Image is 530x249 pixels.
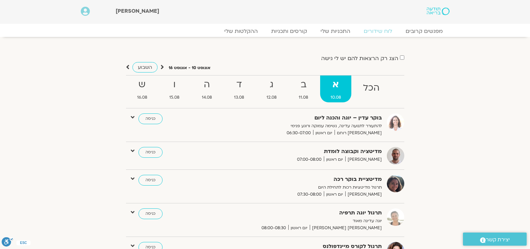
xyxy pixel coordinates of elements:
[218,28,264,35] a: ההקלטות שלי
[138,113,163,124] a: כניסה
[138,147,163,158] a: כניסה
[224,76,255,102] a: ד13.08
[116,7,159,15] span: [PERSON_NAME]
[314,28,357,35] a: התכניות שלי
[218,217,382,225] p: יוגה עדינה מאוד
[288,94,319,101] span: 11.08
[335,130,382,137] span: [PERSON_NAME] רוחם
[320,77,352,92] strong: א
[191,77,223,92] strong: ה
[288,225,310,232] span: יום ראשון
[284,130,313,137] span: 06:30-07:00
[463,233,527,246] a: יצירת קשר
[127,77,158,92] strong: ש
[288,76,319,102] a: ב11.08
[218,184,382,191] p: תרגול מדיטציות רכות לתחילת היום
[324,156,345,163] span: יום ראשון
[159,76,190,102] a: ו15.08
[218,147,382,156] strong: מדיטציה וקבוצה לומדת
[138,64,152,70] span: השבוע
[256,94,287,101] span: 12.08
[224,77,255,92] strong: ד
[345,156,382,163] span: [PERSON_NAME]
[127,94,158,101] span: 16.08
[399,28,450,35] a: מפגשים קרובים
[353,81,390,96] strong: הכל
[288,77,319,92] strong: ב
[169,64,211,71] p: אוגוסט 10 - אוגוסט 16
[256,76,287,102] a: ג12.08
[295,191,324,198] span: 07:30-08:00
[353,76,390,102] a: הכל
[191,76,223,102] a: ה14.08
[159,77,190,92] strong: ו
[320,94,352,101] span: 10.08
[191,94,223,101] span: 14.08
[310,225,382,232] span: [PERSON_NAME] [PERSON_NAME]
[321,55,398,61] label: הצג רק הרצאות להם יש לי גישה
[218,208,382,217] strong: תרגול יוגה תרפיה
[132,62,158,72] a: השבוע
[259,225,288,232] span: 08:00-08:30
[264,28,314,35] a: קורסים ותכניות
[138,175,163,186] a: כניסה
[357,28,399,35] a: לוח שידורים
[320,76,352,102] a: א10.08
[324,191,345,198] span: יום ראשון
[486,235,510,244] span: יצירת קשר
[218,122,382,130] p: להתעורר לתנועה עדינה, נשימה עמוקה ורוגע פנימי
[138,208,163,219] a: כניסה
[159,94,190,101] span: 15.08
[218,113,382,122] strong: בוקר עדין – יוגה והכנה ליום
[313,130,335,137] span: יום ראשון
[218,175,382,184] strong: מדיטציית בוקר רכה
[224,94,255,101] span: 13.08
[256,77,287,92] strong: ג
[127,76,158,102] a: ש16.08
[295,156,324,163] span: 07:00-08:00
[81,28,450,35] nav: Menu
[345,191,382,198] span: [PERSON_NAME]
